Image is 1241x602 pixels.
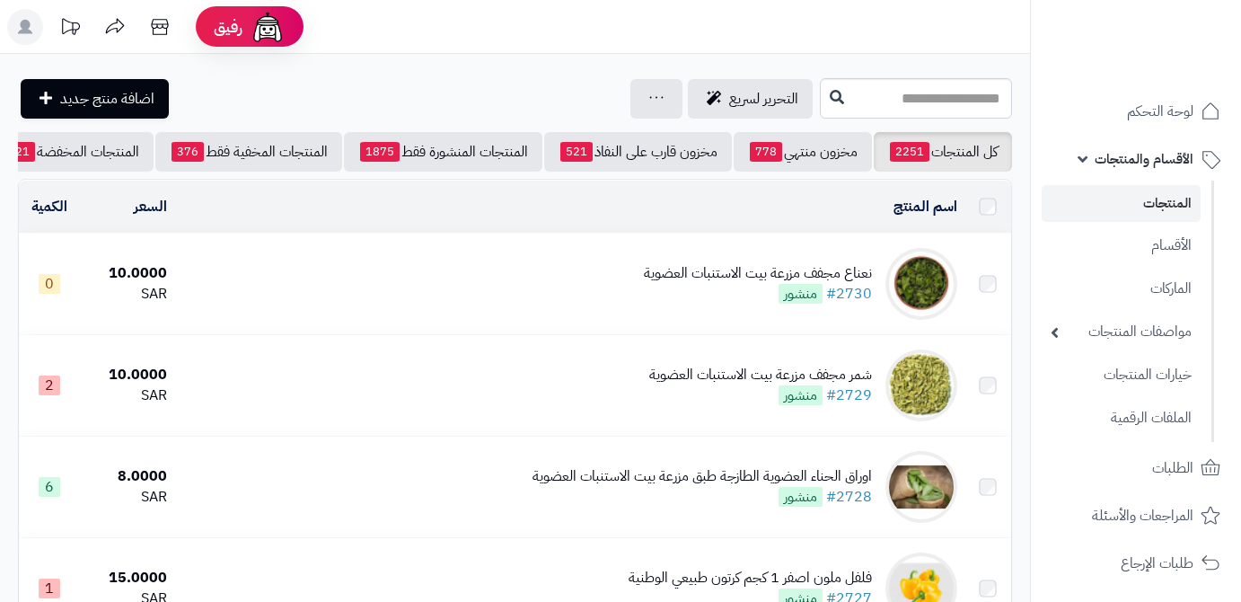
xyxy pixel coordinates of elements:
[39,274,60,294] span: 0
[544,132,732,172] a: مخزون قارب على النفاذ521
[1042,447,1230,490] a: الطلبات
[360,142,400,162] span: 1875
[734,132,872,172] a: مخزون منتهي778
[134,196,167,217] a: السعر
[532,466,872,487] div: اوراق الحناء العضوية الطازجة طبق مزرعة بيت الاستنبات العضوية
[39,477,60,497] span: 6
[1042,270,1201,308] a: الماركات
[1121,551,1193,576] span: طلبات الإرجاع
[1042,399,1201,438] a: الملفات الرقمية
[87,263,167,284] div: 10.0000
[87,568,167,589] div: 15.0000
[826,283,872,305] a: #2730
[885,350,957,421] img: شمر مجفف مزرعة بيت الاستنبات العضوية
[31,196,67,217] a: الكمية
[1127,99,1193,124] span: لوحة التحكم
[885,451,957,523] img: اوراق الحناء العضوية الطازجة طبق مزرعة بيت الاستنبات العضوية
[1042,494,1230,537] a: المراجعات والأسئلة
[629,568,872,589] div: فلفل ملون اصفر 1 كجم كرتون طبيعي الوطنية
[214,16,242,38] span: رفيق
[826,486,872,508] a: #2728
[779,385,823,405] span: منشور
[826,385,872,406] a: #2729
[1092,503,1193,528] span: المراجعات والأسئلة
[87,466,167,487] div: 8.0000
[1095,146,1193,172] span: الأقسام والمنتجات
[1042,542,1230,585] a: طلبات الإرجاع
[874,132,1012,172] a: كل المنتجات2251
[1042,90,1230,133] a: لوحة التحكم
[1042,185,1201,222] a: المنتجات
[60,88,154,110] span: اضافة منتج جديد
[779,487,823,507] span: منشور
[560,142,593,162] span: 521
[21,79,169,119] a: اضافة منتج جديد
[87,487,167,508] div: SAR
[87,284,167,305] div: SAR
[750,142,782,162] span: 778
[39,376,60,395] span: 2
[779,284,823,304] span: منشور
[10,142,35,162] span: 21
[885,248,957,320] img: نعناع مجفف مزرعة بيت الاستنبات العضوية
[890,142,929,162] span: 2251
[87,365,167,385] div: 10.0000
[1042,356,1201,394] a: خيارات المنتجات
[172,142,204,162] span: 376
[87,385,167,406] div: SAR
[1042,226,1201,265] a: الأقسام
[48,9,92,49] a: تحديثات المنصة
[344,132,542,172] a: المنتجات المنشورة فقط1875
[1119,50,1224,88] img: logo-2.png
[729,88,798,110] span: التحرير لسريع
[1042,313,1201,351] a: مواصفات المنتجات
[1152,456,1193,481] span: الطلبات
[644,263,872,284] div: نعناع مجفف مزرعة بيت الاستنبات العضوية
[893,196,957,217] a: اسم المنتج
[688,79,813,119] a: التحرير لسريع
[649,365,872,385] div: شمر مجفف مزرعة بيت الاستنبات العضوية
[155,132,342,172] a: المنتجات المخفية فقط376
[250,9,286,45] img: ai-face.png
[39,579,60,598] span: 1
